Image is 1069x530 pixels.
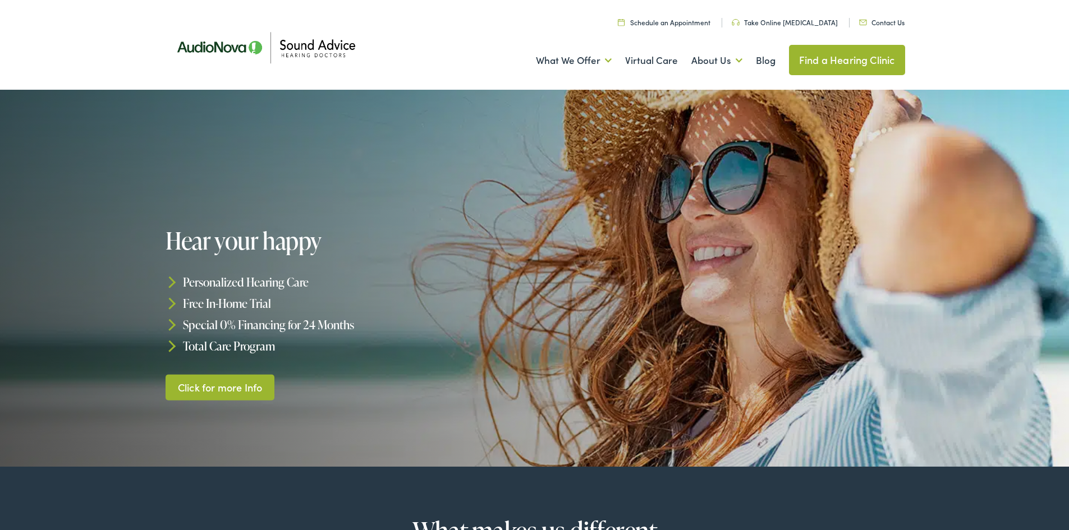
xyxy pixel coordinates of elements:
[166,374,274,400] a: Click for more Info
[166,314,540,335] li: Special 0% Financing for 24 Months
[859,17,905,27] a: Contact Us
[859,20,867,25] img: Icon representing mail communication in a unique green color, indicative of contact or communicat...
[625,40,678,81] a: Virtual Care
[691,40,742,81] a: About Us
[756,40,776,81] a: Blog
[789,45,905,75] a: Find a Hearing Clinic
[732,19,740,26] img: Headphone icon in a unique green color, suggesting audio-related services or features.
[536,40,612,81] a: What We Offer
[166,228,507,254] h1: Hear your happy
[618,19,625,26] img: Calendar icon in a unique green color, symbolizing scheduling or date-related features.
[166,271,540,293] li: Personalized Hearing Care
[166,335,540,356] li: Total Care Program
[166,293,540,314] li: Free In-Home Trial
[732,17,838,27] a: Take Online [MEDICAL_DATA]
[618,17,710,27] a: Schedule an Appointment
